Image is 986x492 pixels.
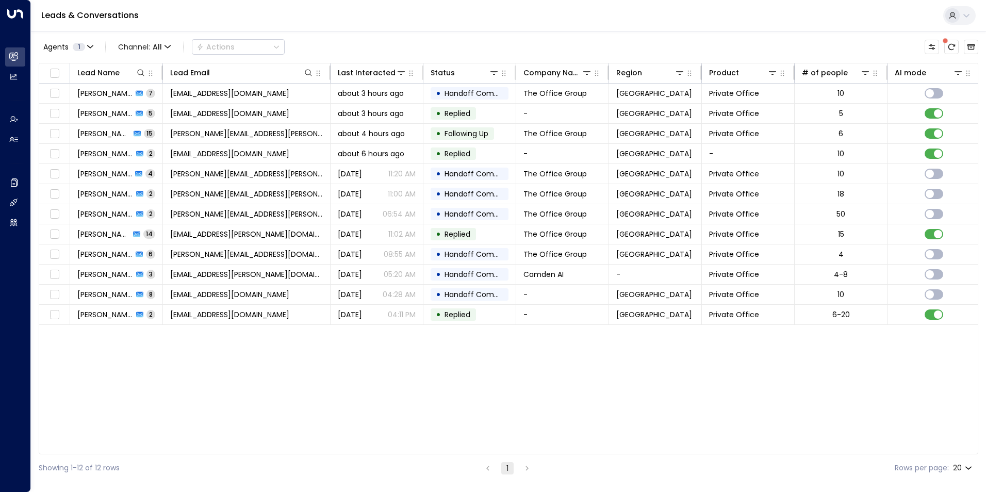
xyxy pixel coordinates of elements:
span: Toggle select all [48,67,61,80]
div: 18 [837,189,844,199]
div: Last Interacted [338,67,406,79]
td: - [516,305,609,324]
div: 10 [837,149,844,159]
div: • [436,185,441,203]
td: - [702,144,795,163]
div: Company Name [523,67,592,79]
span: Private Office [709,209,759,219]
span: Tegan Ellis [77,269,133,280]
td: - [609,265,702,284]
p: 11:20 AM [388,169,416,179]
span: London [616,229,692,239]
div: 5 [839,108,843,119]
span: Maisie.King@theofficegroup.com [170,169,323,179]
span: London [616,189,692,199]
span: 8 [146,290,155,299]
button: Customize [925,40,939,54]
div: 50 [836,209,845,219]
span: 2 [146,209,155,218]
div: 6-20 [832,309,850,320]
span: 7 [146,89,155,97]
span: Replied [445,108,470,119]
span: Handoff Completed [445,209,517,219]
span: Private Office [709,229,759,239]
span: Eme.Udoma-Herman@theofficegroup.com [170,229,323,239]
span: Nicola Merry [77,249,133,259]
div: • [436,225,441,243]
td: - [516,144,609,163]
span: Private Office [709,189,759,199]
span: London [616,88,692,99]
span: Yesterday [338,229,362,239]
div: • [436,85,441,102]
nav: pagination navigation [481,462,534,474]
span: Ranjit Brainch [77,88,133,99]
span: London [616,149,692,159]
div: Product [709,67,778,79]
button: page 1 [501,462,514,474]
span: London [616,249,692,259]
div: • [436,145,441,162]
div: Last Interacted [338,67,396,79]
span: Yesterday [338,249,362,259]
span: 5 [146,109,155,118]
span: Tegan.Ellis@theofficegroup.com [170,269,323,280]
p: 06:54 AM [383,209,416,219]
span: Aug 12, 2025 [338,309,362,320]
span: The Office Group [523,189,587,199]
span: 14 [143,229,155,238]
span: 3 [146,270,155,278]
span: Private Office [709,169,759,179]
span: Maisie King [77,209,133,219]
span: The Office Group [523,249,587,259]
div: # of people [802,67,848,79]
button: Archived Leads [964,40,978,54]
div: • [436,205,441,223]
span: Toggle select row [48,208,61,221]
span: London [616,169,692,179]
button: Channel:All [114,40,175,54]
span: about 3 hours ago [338,88,404,99]
div: 4-8 [834,269,848,280]
div: AI mode [895,67,926,79]
span: 1 [73,43,85,51]
div: Lead Name [77,67,146,79]
span: Toggle select row [48,188,61,201]
span: Handoff Completed [445,169,517,179]
div: Company Name [523,67,582,79]
span: Rayan Habbab [77,108,133,119]
span: nicolablane@hotmail.com [170,289,289,300]
span: about 4 hours ago [338,128,405,139]
span: about 3 hours ago [338,108,404,119]
div: 6 [839,128,843,139]
span: There are new threads available. Refresh the grid to view the latest updates. [944,40,959,54]
span: Maisie.King@theofficegroup.com [170,209,323,219]
div: 4 [839,249,844,259]
span: London [616,209,692,219]
div: 10 [837,88,844,99]
div: Showing 1-12 of 12 rows [39,463,120,473]
div: • [436,105,441,122]
span: Yesterday [338,269,362,280]
span: The Office Group [523,169,587,179]
span: 6 [146,250,155,258]
div: • [436,165,441,183]
span: Maisie King [77,189,133,199]
button: Agents1 [39,40,97,54]
span: Replied [445,309,470,320]
p: 04:11 PM [388,309,416,320]
div: 10 [837,289,844,300]
span: Toggle select row [48,87,61,100]
span: Following Up [445,128,488,139]
span: Ranjit.Brainch@theofficegroup.com [170,88,289,99]
span: All [153,43,162,51]
div: Product [709,67,739,79]
span: Toggle select row [48,228,61,241]
div: Lead Email [170,67,314,79]
span: jamespinnerbbr@gmail.com [170,309,289,320]
span: 15 [144,129,155,138]
span: Channel: [114,40,175,54]
span: Replied [445,149,470,159]
span: Toggle select row [48,308,61,321]
span: Private Office [709,88,759,99]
